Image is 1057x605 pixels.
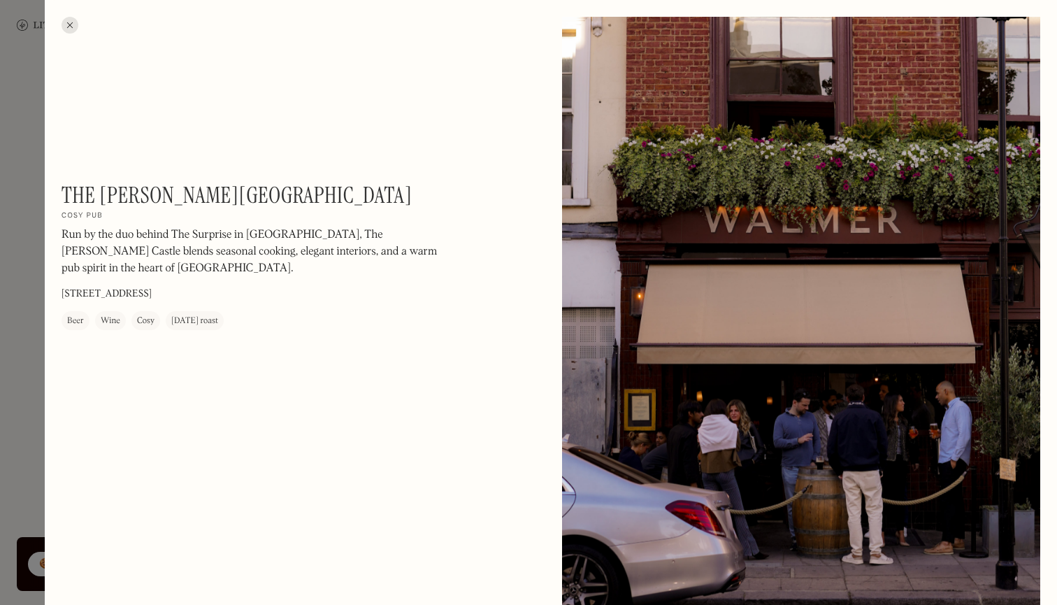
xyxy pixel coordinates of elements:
[137,314,154,328] div: Cosy
[101,314,120,328] div: Wine
[62,182,412,208] h1: The [PERSON_NAME][GEOGRAPHIC_DATA]
[62,287,152,301] p: [STREET_ADDRESS]
[171,314,218,328] div: [DATE] roast
[62,227,439,277] p: Run by the duo behind The Surprise in [GEOGRAPHIC_DATA], The [PERSON_NAME] Castle blends seasonal...
[67,314,84,328] div: Beer
[62,211,103,221] h2: Cosy pub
